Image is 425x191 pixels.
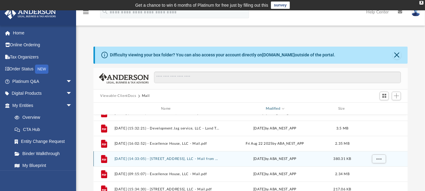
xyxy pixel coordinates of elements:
[4,39,81,51] a: Online Ordering
[9,136,81,148] a: Entity Change Request
[262,52,295,57] a: [DOMAIN_NAME]
[114,157,220,161] button: [DATE] (14:33:05) - [STREET_ADDRESS], LLC - Mail from American Bankers Insurance Company of [US_S...
[372,154,386,164] button: More options
[222,126,328,131] div: by ABA_NEST_APP
[114,126,220,130] button: [DATE] (15:32:21) - Development Jag service, LLC - Land Trust Documents.pdf
[222,141,328,147] div: Fri Aug 22 2025 by ABA_NEST_APP
[271,2,290,9] a: survey
[222,106,328,111] div: Modified
[135,2,268,9] div: Get a chance to win 6 months of Platinum for free just by filling out this
[114,106,220,111] div: Name
[9,123,81,136] a: CTA Hub
[82,9,90,16] i: menu
[66,75,78,88] span: arrow_drop_down
[9,147,81,160] a: Binder Walkthrough
[110,52,335,58] div: Difficulty viewing your box folder? You can also access your account directly on outside of the p...
[66,99,78,112] span: arrow_drop_down
[102,8,108,15] i: search
[222,156,328,162] div: [DATE] by ABA_NEST_APP
[334,157,351,161] span: 380.31 KB
[114,142,220,146] button: [DATE] (16:02:52) - Excellence House, LLC - Mail.pdf
[4,99,81,111] a: My Entitiesarrow_drop_down
[253,127,265,130] span: [DATE]
[4,75,81,87] a: Platinum Q&Aarrow_drop_down
[336,127,349,130] span: 3.5 MB
[66,87,78,100] span: arrow_drop_down
[4,63,81,76] a: Order StatusNEW
[114,172,220,176] button: [DATE] (09:15:07) - Excellence House, LLC - Mail.pdf
[222,172,328,177] div: [DATE] by ABA_NEST_APP
[335,172,349,176] span: 2.34 MB
[330,106,355,111] div: Size
[4,51,81,63] a: Tax Organizers
[3,7,58,19] img: Anderson Advisors Platinum Portal
[420,1,423,5] div: close
[4,27,81,39] a: Home
[154,72,401,83] input: Search files and folders
[392,92,401,100] button: Add
[96,106,111,111] div: id
[380,92,389,100] button: Switch to Grid View
[357,106,400,111] div: id
[35,65,48,74] div: NEW
[100,93,136,99] button: Viewable-ClientDocs
[82,12,90,16] a: menu
[334,188,351,191] span: 217.06 KB
[335,142,349,145] span: 2.35 MB
[4,87,81,100] a: Digital Productsarrow_drop_down
[393,51,401,59] button: Close
[142,93,150,99] button: Mail
[9,111,81,124] a: Overview
[9,160,78,172] a: My Blueprint
[411,8,420,16] img: User Pic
